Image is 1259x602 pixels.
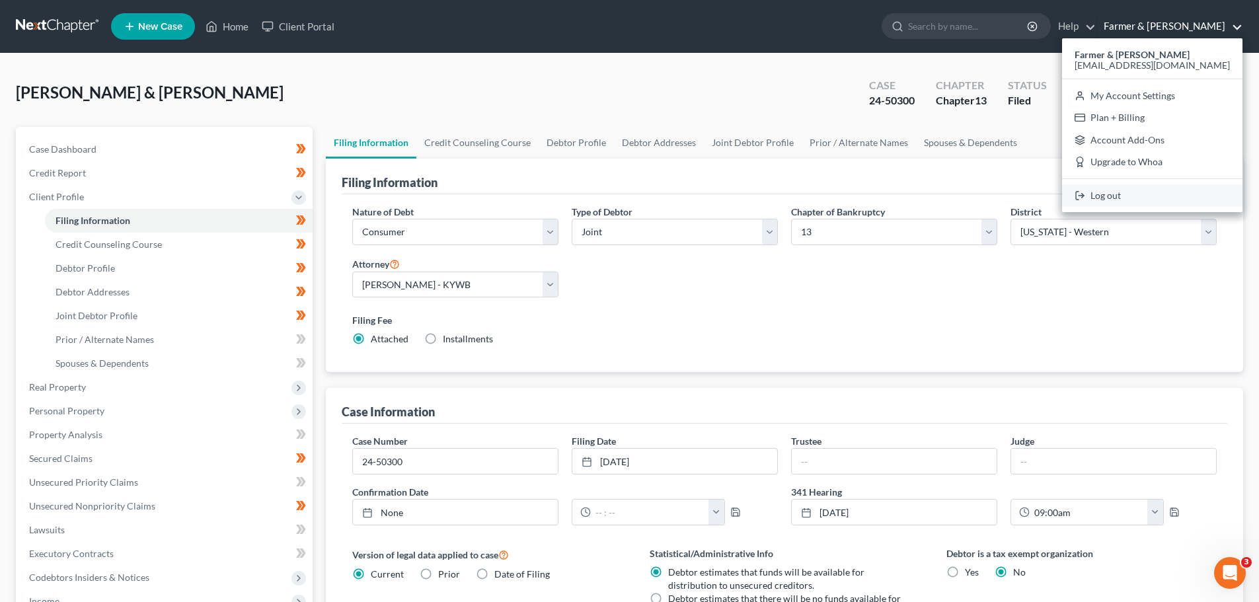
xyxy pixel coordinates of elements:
span: Joint Debtor Profile [56,310,137,321]
div: Filed [1008,93,1047,108]
a: Plan + Billing [1062,106,1242,129]
a: Filing Information [326,127,416,159]
a: Log out [1062,184,1242,207]
span: Current [371,568,404,580]
a: Client Portal [255,15,341,38]
label: Filing Date [572,434,616,448]
label: Case Number [352,434,408,448]
span: Credit Report [29,167,86,178]
label: Chapter of Bankruptcy [791,205,885,219]
div: Farmer & [PERSON_NAME] [1062,38,1242,212]
a: None [353,500,558,525]
a: Secured Claims [19,447,313,470]
label: 341 Hearing [784,485,1223,499]
a: Filing Information [45,209,313,233]
label: Type of Debtor [572,205,632,219]
div: Chapter [936,93,987,108]
span: Installments [443,333,493,344]
div: Status [1008,78,1047,93]
a: Farmer & [PERSON_NAME] [1097,15,1242,38]
span: No [1013,566,1026,578]
span: Credit Counseling Course [56,239,162,250]
label: Debtor is a tax exempt organization [946,546,1217,560]
span: Case Dashboard [29,143,96,155]
a: Credit Counseling Course [416,127,539,159]
a: Prior / Alternate Names [802,127,916,159]
a: Credit Report [19,161,313,185]
span: [EMAIL_ADDRESS][DOMAIN_NAME] [1075,59,1230,71]
label: Trustee [791,434,821,448]
a: [DATE] [572,449,777,474]
span: Debtor estimates that funds will be available for distribution to unsecured creditors. [668,566,864,591]
a: Prior / Alternate Names [45,328,313,352]
a: Case Dashboard [19,137,313,161]
a: Upgrade to Whoa [1062,151,1242,174]
span: Date of Filing [494,568,550,580]
strong: Farmer & [PERSON_NAME] [1075,49,1190,60]
input: -- : -- [1030,500,1148,525]
a: Joint Debtor Profile [704,127,802,159]
a: Unsecured Nonpriority Claims [19,494,313,518]
span: [PERSON_NAME] & [PERSON_NAME] [16,83,284,102]
span: Debtor Addresses [56,286,130,297]
a: Home [199,15,255,38]
span: Secured Claims [29,453,93,464]
label: Statistical/Administrative Info [650,546,920,560]
label: Judge [1011,434,1034,448]
input: -- [1011,449,1216,474]
a: Joint Debtor Profile [45,304,313,328]
div: Case [869,78,915,93]
a: My Account Settings [1062,85,1242,107]
a: Lawsuits [19,518,313,542]
a: Executory Contracts [19,542,313,566]
div: Chapter [936,78,987,93]
label: Version of legal data applied to case [352,546,623,562]
a: Debtor Addresses [45,280,313,304]
label: Nature of Debt [352,205,414,219]
span: New Case [138,22,182,32]
a: Account Add-Ons [1062,129,1242,151]
span: Executory Contracts [29,548,114,559]
span: Property Analysis [29,429,102,440]
a: [DATE] [792,500,997,525]
input: Search by name... [908,14,1029,38]
a: Debtor Profile [45,256,313,280]
span: Prior [438,568,460,580]
input: Enter case number... [353,449,558,474]
div: 24-50300 [869,93,915,108]
span: Attached [371,333,408,344]
span: Filing Information [56,215,130,226]
span: Prior / Alternate Names [56,334,154,345]
a: Spouses & Dependents [45,352,313,375]
input: -- : -- [591,500,709,525]
a: Debtor Addresses [614,127,704,159]
label: Confirmation Date [346,485,784,499]
span: Debtor Profile [56,262,115,274]
div: Case Information [342,404,435,420]
span: Yes [965,566,979,578]
span: Personal Property [29,405,104,416]
span: 3 [1241,557,1252,568]
label: District [1011,205,1042,219]
label: Filing Fee [352,313,1217,327]
span: Client Profile [29,191,84,202]
label: Attorney [352,256,400,272]
a: Credit Counseling Course [45,233,313,256]
span: Lawsuits [29,524,65,535]
span: Codebtors Insiders & Notices [29,572,149,583]
a: Property Analysis [19,423,313,447]
a: Debtor Profile [539,127,614,159]
iframe: Intercom live chat [1214,557,1246,589]
input: -- [792,449,997,474]
a: Help [1051,15,1096,38]
span: Unsecured Nonpriority Claims [29,500,155,511]
a: Unsecured Priority Claims [19,470,313,494]
a: Spouses & Dependents [916,127,1025,159]
span: Real Property [29,381,86,393]
span: Unsecured Priority Claims [29,476,138,488]
span: Spouses & Dependents [56,357,149,369]
div: Filing Information [342,174,438,190]
span: 13 [975,94,987,106]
